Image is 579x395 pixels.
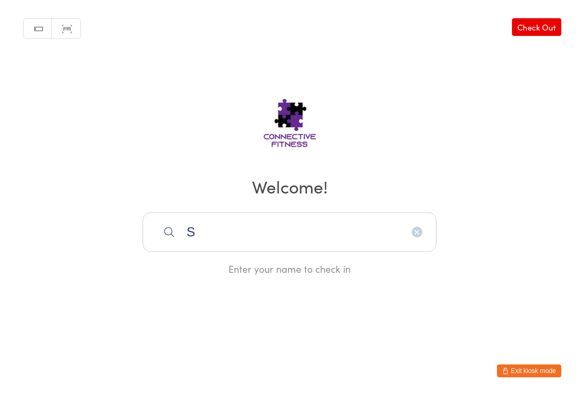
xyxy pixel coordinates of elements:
img: Connective Fitness [229,79,350,159]
button: Exit kiosk mode [497,364,561,377]
input: Search [143,212,436,252]
h2: Welcome! [11,174,568,198]
a: Check Out [512,18,561,36]
div: Enter your name to check in [143,262,436,275]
